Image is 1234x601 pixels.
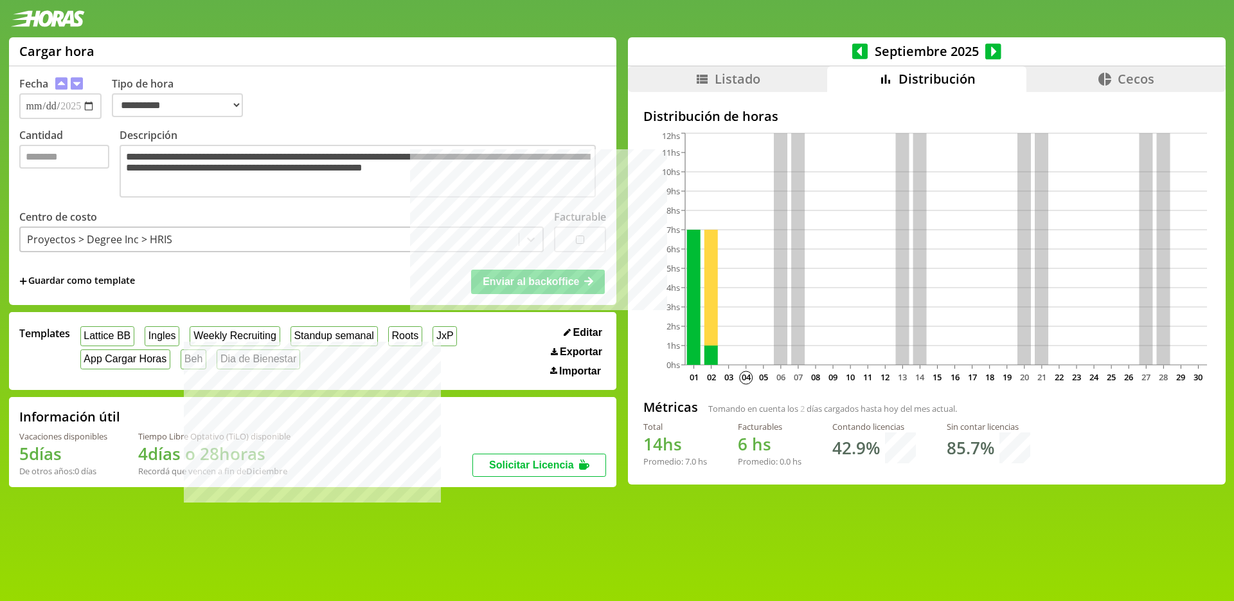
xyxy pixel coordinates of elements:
span: +Guardar como template [19,274,135,288]
text: 24 [1089,371,1099,383]
text: 04 [741,371,751,383]
img: logotipo [10,10,85,27]
button: Solicitar Licencia [472,454,606,477]
tspan: 12hs [662,130,680,142]
span: 6 [738,432,747,456]
text: 01 [689,371,698,383]
button: Weekly Recruiting [190,326,280,346]
tspan: 4hs [666,282,680,293]
span: Exportar [560,346,602,358]
text: 27 [1141,371,1150,383]
label: Facturable [554,210,606,224]
span: 0.0 [780,456,791,467]
span: 2 [800,403,805,414]
text: 16 [950,371,959,383]
span: Editar [573,327,602,338]
text: 21 [1037,371,1046,383]
text: 07 [793,371,802,383]
div: Facturables [738,421,801,432]
span: 14 [643,432,663,456]
button: Editar [560,326,606,339]
tspan: 10hs [662,166,680,178]
button: Exportar [547,346,606,358]
tspan: 7hs [666,224,680,236]
text: 05 [758,371,767,383]
text: 26 [1124,371,1133,383]
label: Descripción [120,128,606,201]
span: Listado [715,70,760,88]
text: 25 [1107,371,1116,383]
div: De otros años: 0 días [19,465,107,477]
div: Proyectos > Degree Inc > HRIS [27,232,172,246]
div: Sin contar licencias [947,421,1030,432]
h1: 5 días [19,442,107,465]
span: Septiembre 2025 [868,42,985,60]
div: Vacaciones disponibles [19,430,107,442]
text: 02 [706,371,715,383]
h2: Distribución de horas [643,107,1210,125]
button: Enviar al backoffice [471,270,605,294]
h1: Cargar hora [19,42,94,60]
tspan: 8hs [666,205,680,216]
text: 03 [724,371,733,383]
h2: Métricas [643,398,698,416]
button: Dia de Bienestar [217,349,300,369]
text: 29 [1176,371,1185,383]
span: Tomando en cuenta los días cargados hasta hoy del mes actual. [708,403,957,414]
tspan: 6hs [666,243,680,255]
div: Promedio: hs [643,456,707,467]
text: 18 [985,371,994,383]
tspan: 0hs [666,359,680,371]
text: 11 [863,371,872,383]
text: 12 [881,371,890,383]
text: 23 [1072,371,1081,383]
div: Tiempo Libre Optativo (TiLO) disponible [138,430,291,442]
text: 13 [898,371,907,383]
text: 06 [776,371,785,383]
span: 7.0 [685,456,696,467]
div: Promedio: hs [738,456,801,467]
h1: hs [738,432,801,456]
text: 20 [1019,371,1028,383]
label: Centro de costo [19,210,97,224]
span: Templates [19,326,70,340]
label: Fecha [19,77,48,91]
button: Standup semanal [291,326,378,346]
button: Beh [181,349,206,369]
textarea: Descripción [120,145,596,198]
text: 28 [1159,371,1168,383]
span: Enviar al backoffice [483,276,579,287]
h1: 42.9 % [832,436,880,459]
div: Recordá que vencen a fin de [138,465,291,477]
tspan: 1hs [666,340,680,351]
span: Cecos [1118,70,1154,88]
h1: 85.7 % [947,436,994,459]
div: Contando licencias [832,421,916,432]
input: Cantidad [19,145,109,169]
span: Distribución [899,70,976,88]
h1: hs [643,432,707,456]
tspan: 2hs [666,320,680,332]
tspan: 11hs [662,147,680,158]
text: 14 [915,371,925,383]
button: Roots [388,326,422,346]
text: 10 [846,371,855,383]
button: Lattice BB [80,326,135,346]
text: 15 [933,371,942,383]
span: Solicitar Licencia [489,459,574,470]
button: Ingles [145,326,179,346]
span: Importar [559,365,601,377]
b: Diciembre [246,465,287,477]
div: Total [643,421,707,432]
label: Cantidad [19,128,120,201]
button: App Cargar Horas [80,349,171,369]
text: 08 [811,371,820,383]
select: Tipo de hora [112,93,243,117]
tspan: 9hs [666,185,680,197]
tspan: 5hs [666,263,680,274]
h1: 4 días o 28 horas [138,442,291,465]
button: JxP [433,326,457,346]
text: 19 [1002,371,1011,383]
h2: Información útil [19,408,120,425]
label: Tipo de hora [112,77,253,119]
